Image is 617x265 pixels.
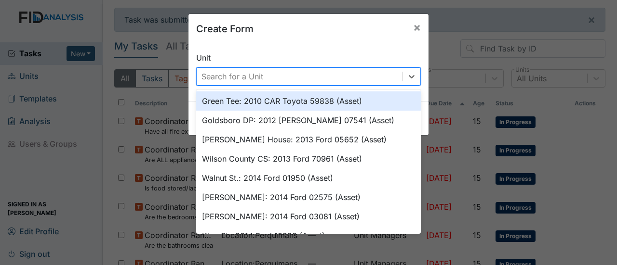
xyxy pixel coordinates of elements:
[196,91,421,111] div: Green Tee: 2010 CAR Toyota 59838 (Asset)
[196,52,211,63] label: Unit
[413,20,421,34] span: ×
[196,207,421,226] div: [PERSON_NAME]: 2014 Ford 03081 (Asset)
[196,149,421,168] div: Wilson County CS: 2013 Ford 70961 (Asset)
[196,226,421,245] div: King St.: 2014 Ford 13332 (Asset)
[405,14,429,41] button: Close
[196,188,421,207] div: [PERSON_NAME]: 2014 Ford 02575 (Asset)
[196,111,421,130] div: Goldsboro DP: 2012 [PERSON_NAME] 07541 (Asset)
[196,130,421,149] div: [PERSON_NAME] House: 2013 Ford 05652 (Asset)
[201,71,263,82] div: Search for a Unit
[196,168,421,188] div: Walnut St.: 2014 Ford 01950 (Asset)
[196,22,254,36] h5: Create Form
